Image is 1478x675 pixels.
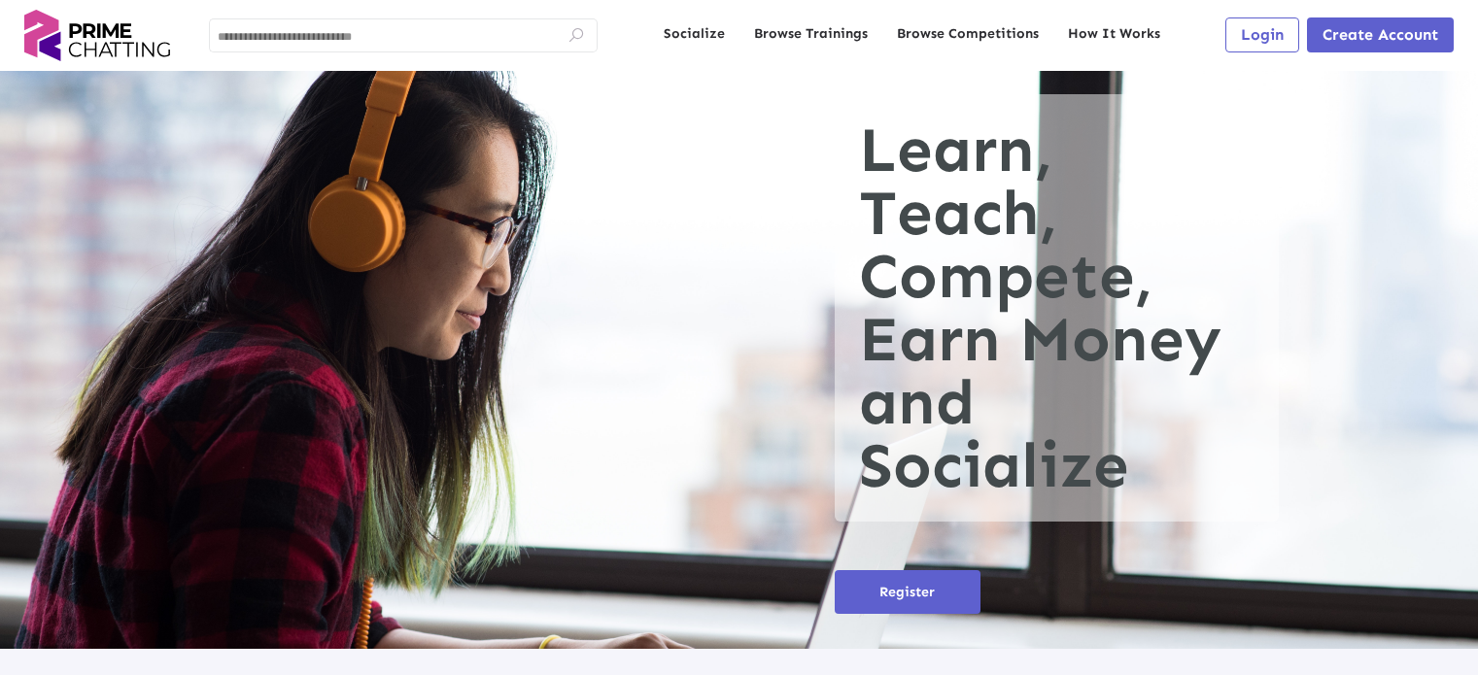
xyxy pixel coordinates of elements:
button: Create Account [1307,17,1454,52]
h1: Learn, Teach, Compete, Earn Money and Socialize [835,94,1279,522]
span: Create Account [1323,25,1438,44]
a: Socialize [664,24,725,44]
img: logo [24,10,170,61]
span: Register [879,584,935,600]
button: Login [1225,17,1299,52]
a: How It Works [1068,24,1160,44]
span: Login [1241,25,1284,44]
button: Register [835,570,980,614]
a: Browse Trainings [754,24,868,44]
a: Browse Competitions [897,24,1039,44]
